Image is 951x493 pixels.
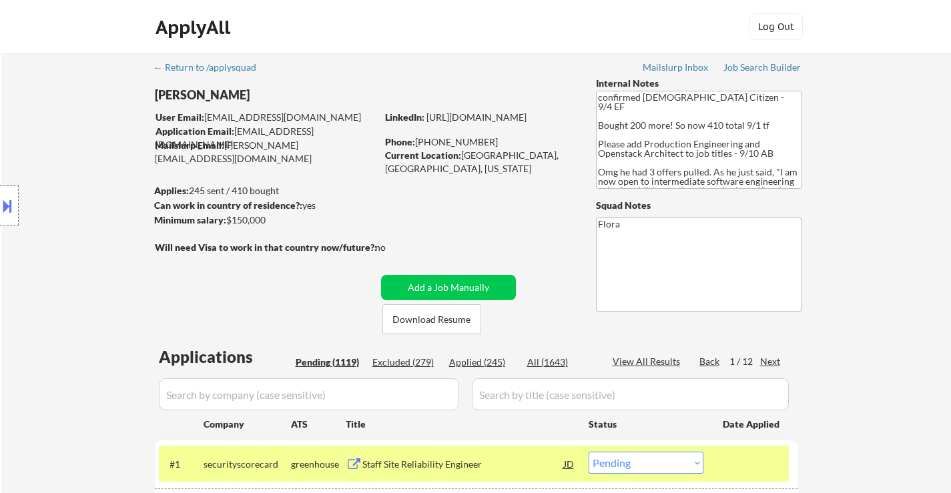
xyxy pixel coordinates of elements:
div: no [375,241,413,254]
input: Search by company (case sensitive) [159,378,459,410]
div: [PERSON_NAME] [155,87,429,103]
div: [PERSON_NAME][EMAIL_ADDRESS][DOMAIN_NAME] [155,139,376,165]
div: Company [204,418,291,431]
div: ATS [291,418,346,431]
div: [EMAIL_ADDRESS][DOMAIN_NAME] [155,125,376,151]
div: Pending (1119) [296,356,362,369]
div: 1 / 12 [729,355,760,368]
div: yes [154,199,372,212]
div: $150,000 [154,213,376,227]
strong: Phone: [385,136,415,147]
div: Applications [159,349,291,365]
div: Status [589,412,703,436]
div: #1 [170,458,193,471]
div: Internal Notes [596,77,802,90]
div: Staff Site Reliability Engineer [362,458,564,471]
div: ApplyAll [155,16,234,39]
strong: LinkedIn: [385,111,424,123]
div: Title [346,418,576,431]
div: securityscorecard [204,458,291,471]
button: Log Out [749,13,803,40]
a: Job Search Builder [723,62,802,75]
div: Mailslurp Inbox [643,63,709,72]
div: [EMAIL_ADDRESS][DOMAIN_NAME] [155,111,376,124]
button: Add a Job Manually [381,275,516,300]
div: greenhouse [291,458,346,471]
strong: Current Location: [385,149,461,161]
div: Date Applied [723,418,781,431]
div: Back [699,355,721,368]
a: ← Return to /applysquad [153,62,269,75]
div: Applied (245) [449,356,516,369]
div: [GEOGRAPHIC_DATA], [GEOGRAPHIC_DATA], [US_STATE] [385,149,574,175]
div: ← Return to /applysquad [153,63,269,72]
div: All (1643) [527,356,594,369]
div: JD [563,452,576,476]
a: [URL][DOMAIN_NAME] [426,111,527,123]
div: Squad Notes [596,199,802,212]
div: Excluded (279) [372,356,439,369]
button: Download Resume [382,304,481,334]
div: Next [760,355,781,368]
div: Job Search Builder [723,63,802,72]
input: Search by title (case sensitive) [472,378,789,410]
a: Mailslurp Inbox [643,62,709,75]
div: [PHONE_NUMBER] [385,135,574,149]
strong: Will need Visa to work in that country now/future?: [155,241,377,253]
div: View All Results [613,355,684,368]
div: 245 sent / 410 bought [154,184,376,197]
